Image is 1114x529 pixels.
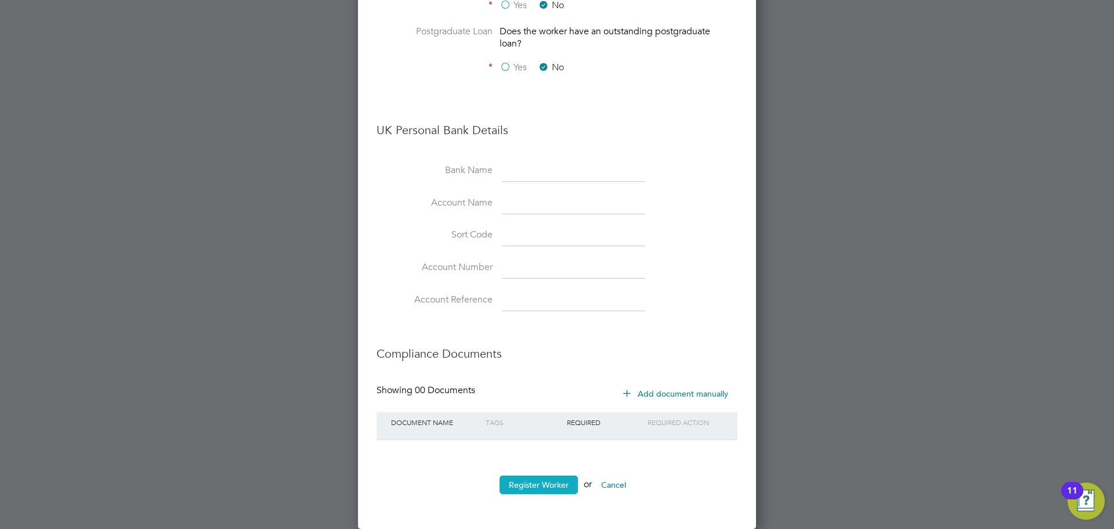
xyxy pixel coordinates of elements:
div: Showing [377,384,478,397]
span: 00 Documents [415,384,475,396]
button: Cancel [592,476,635,494]
div: Required [564,412,645,432]
label: No [538,62,564,74]
h3: Compliance Documents [377,334,737,361]
div: Does the worker have an outstanding postgraduate loan? [500,26,732,50]
label: Account Name [377,197,493,209]
button: Add document manually [615,384,737,403]
div: Tags [483,412,564,432]
label: Account Number [377,261,493,274]
label: Account Reference [377,294,493,306]
div: 11 [1067,491,1077,506]
h3: UK Personal Bank Details [377,111,737,138]
label: Yes [500,62,527,74]
button: Open Resource Center, 11 new notifications [1068,483,1105,520]
label: Bank Name [377,164,493,177]
li: or [377,476,737,506]
div: Required Action [645,412,726,432]
button: Register Worker [500,476,578,494]
label: Postgraduate Loan [377,26,493,38]
label: Sort Code [377,229,493,241]
div: Document Name [388,412,483,432]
